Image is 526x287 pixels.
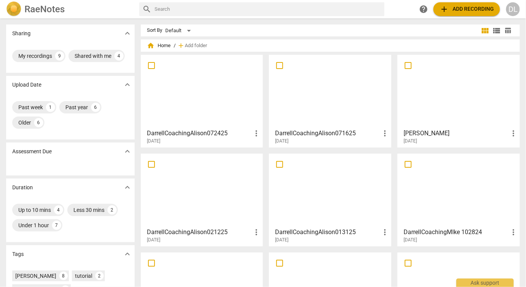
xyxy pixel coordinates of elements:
div: 6 [91,103,100,112]
div: 7 [52,221,61,230]
span: expand_more [123,147,132,156]
button: Upload [433,2,500,16]
a: Help [417,2,430,16]
span: more_vert [509,228,518,237]
button: Show more [122,182,133,193]
button: List view [491,25,502,36]
span: view_module [480,26,490,35]
div: 4 [114,51,124,61]
div: Older [18,119,31,126]
button: Show more [122,28,133,39]
span: [DATE] [404,237,417,243]
span: expand_more [123,249,132,259]
input: Search [155,3,381,15]
button: Show more [122,248,133,260]
span: add [440,5,449,14]
div: Past week [18,103,43,111]
p: Upload Date [12,81,41,89]
div: Ask support [456,279,514,287]
img: Logo [6,2,21,17]
span: expand_more [123,29,132,38]
button: Show more [122,79,133,90]
button: Table view [502,25,514,36]
h3: DarrellCoachingAlison021225 [147,228,252,237]
span: search [142,5,151,14]
div: Under 1 hour [18,221,49,229]
a: DarrellCoachingMIke 102824[DATE] [400,156,517,243]
h3: Angela&Diana [404,129,509,138]
span: table_chart [505,27,512,34]
span: more_vert [380,129,389,138]
div: 4 [54,205,63,215]
span: more_vert [509,129,518,138]
a: DarrellCoachingAlison021225[DATE] [143,156,261,243]
button: Tile view [479,25,491,36]
p: Assessment Due [12,148,52,156]
span: [DATE] [404,138,417,144]
div: 2 [107,205,117,215]
div: 1 [46,103,55,112]
div: Shared with me [75,52,111,60]
button: Show more [122,146,133,157]
h2: RaeNotes [24,4,65,15]
span: [DATE] [275,237,288,243]
span: expand_more [123,80,132,89]
span: more_vert [380,228,389,237]
div: Up to 10 mins [18,206,51,214]
div: 8 [59,272,68,280]
a: DarrellCoachingAlison013125[DATE] [272,156,389,243]
p: Tags [12,250,24,258]
div: 9 [55,51,64,61]
div: Sort By [147,28,162,33]
div: My recordings [18,52,52,60]
div: [PERSON_NAME] [15,272,56,280]
div: Default [165,25,194,37]
span: Home [147,42,171,49]
span: expand_more [123,183,132,192]
span: view_list [492,26,501,35]
div: Past year [65,103,88,111]
span: Add recording [440,5,494,14]
h3: DarrellCoachingAlison013125 [275,228,380,237]
span: [DATE] [147,237,160,243]
span: more_vert [252,129,261,138]
p: Duration [12,184,33,192]
h3: DarrellCoachingAlison072425 [147,129,252,138]
a: [PERSON_NAME][DATE] [400,57,517,144]
span: more_vert [252,228,261,237]
button: DL [506,2,520,16]
h3: DarrellCoachingAlison071625 [275,129,380,138]
a: DarrellCoachingAlison071625[DATE] [272,57,389,144]
div: tutorial [75,272,92,280]
span: help [419,5,428,14]
span: / [174,43,176,49]
h3: DarrellCoachingMIke 102824 [404,228,509,237]
div: 2 [95,272,104,280]
span: [DATE] [275,138,288,144]
span: add [177,42,185,49]
span: [DATE] [147,138,160,144]
a: DarrellCoachingAlison072425[DATE] [143,57,261,144]
a: LogoRaeNotes [6,2,133,17]
span: home [147,42,155,49]
div: 6 [34,118,43,127]
span: Add folder [185,43,207,49]
div: Less 30 mins [73,206,104,214]
p: Sharing [12,30,31,38]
